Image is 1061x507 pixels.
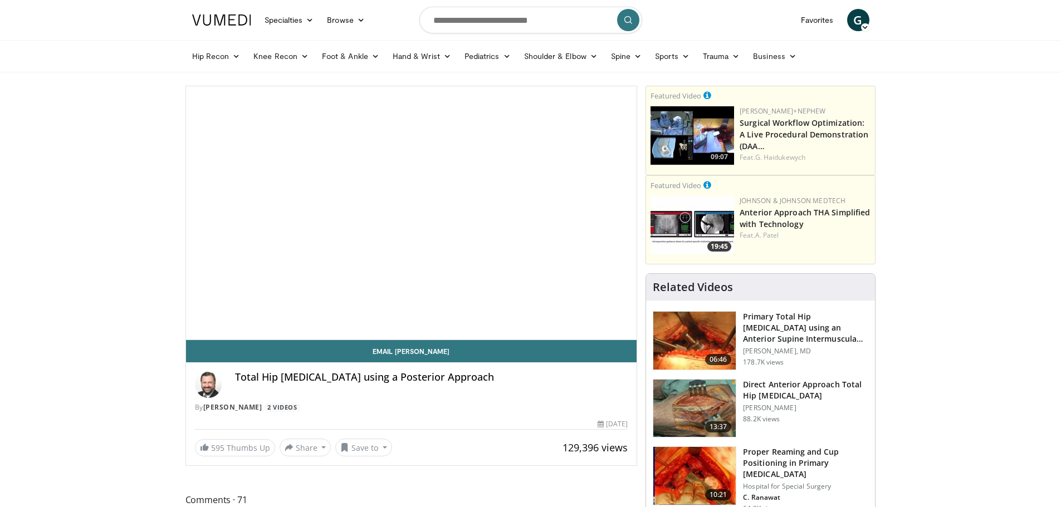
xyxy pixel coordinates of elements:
img: Avatar [195,371,222,398]
span: 129,396 views [563,441,628,454]
small: Featured Video [651,180,701,190]
a: Foot & Ankle [315,45,386,67]
a: Trauma [696,45,747,67]
a: Hip Recon [185,45,247,67]
a: Spine [604,45,648,67]
img: VuMedi Logo [192,14,251,26]
a: G [847,9,869,31]
img: 294118_0000_1.png.150x105_q85_crop-smart_upscale.jpg [653,380,736,437]
div: Feat. [740,230,871,240]
a: [PERSON_NAME]+Nephew [740,106,825,116]
span: 595 [211,442,224,453]
a: Specialties [258,9,321,31]
a: Email [PERSON_NAME] [186,340,637,362]
img: bcfc90b5-8c69-4b20-afee-af4c0acaf118.150x105_q85_crop-smart_upscale.jpg [651,106,734,165]
p: C. Ranawat [743,493,868,502]
h4: Related Videos [653,280,733,294]
span: 19:45 [707,242,731,252]
a: Knee Recon [247,45,315,67]
div: By [195,402,628,412]
a: Pediatrics [458,45,517,67]
a: Browse [320,9,371,31]
img: 9ceeadf7-7a50-4be6-849f-8c42a554e74d.150x105_q85_crop-smart_upscale.jpg [653,447,736,505]
button: Share [280,439,331,456]
p: 88.2K views [743,415,780,424]
small: Featured Video [651,91,701,101]
h3: Primary Total Hip [MEDICAL_DATA] using an Anterior Supine Intermuscula… [743,311,868,344]
button: Save to [335,439,392,456]
h3: Proper Reaming and Cup Positioning in Primary [MEDICAL_DATA] [743,446,868,480]
a: A. Patel [755,230,779,240]
a: Business [746,45,803,67]
div: Feat. [740,152,871,163]
input: Search topics, interventions [419,7,642,33]
a: Anterior Approach THA Simplified with Technology [740,207,870,229]
a: Johnson & Johnson MedTech [740,196,845,205]
a: 2 Videos [264,403,301,412]
h4: Total Hip [MEDICAL_DATA] using a Posterior Approach [235,371,628,383]
span: 13:37 [705,421,732,432]
h3: Direct Anterior Approach Total Hip [MEDICAL_DATA] [743,379,868,401]
a: 595 Thumbs Up [195,439,275,456]
a: Hand & Wrist [386,45,458,67]
span: 06:46 [705,354,732,365]
a: 09:07 [651,106,734,165]
video-js: Video Player [186,86,637,340]
div: [DATE] [598,419,628,429]
a: 13:37 Direct Anterior Approach Total Hip [MEDICAL_DATA] [PERSON_NAME] 88.2K views [653,379,868,438]
span: Comments 71 [185,493,638,507]
a: Sports [648,45,696,67]
a: G. Haidukewych [755,152,805,162]
a: [PERSON_NAME] [203,402,262,412]
p: 178.7K views [743,358,784,367]
img: 06bb1c17-1231-4454-8f12-6191b0b3b81a.150x105_q85_crop-smart_upscale.jpg [651,196,734,254]
a: 19:45 [651,196,734,254]
p: [PERSON_NAME], MD [743,347,868,356]
a: Surgical Workflow Optimization: A Live Procedural Demonstration (DAA… [740,117,868,151]
span: 10:21 [705,489,732,500]
p: [PERSON_NAME] [743,403,868,412]
img: 263423_3.png.150x105_q85_crop-smart_upscale.jpg [653,312,736,370]
a: 06:46 Primary Total Hip [MEDICAL_DATA] using an Anterior Supine Intermuscula… [PERSON_NAME], MD 1... [653,311,868,370]
span: 09:07 [707,152,731,162]
a: Shoulder & Elbow [517,45,604,67]
p: Hospital for Special Surgery [743,482,868,491]
a: Favorites [794,9,840,31]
